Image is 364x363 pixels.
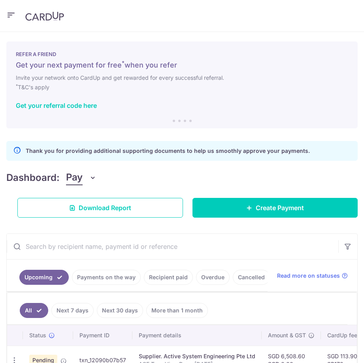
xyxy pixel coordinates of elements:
p: REFER A FRIEND [16,51,348,57]
iframe: Opens a widget where you can find more information [313,339,356,359]
span: Status [29,331,46,339]
th: Payment details [132,325,262,346]
input: Search by recipient name, payment id or reference [7,234,338,259]
a: Next 7 days [51,303,94,318]
button: Pay [66,170,96,185]
h4: Dashboard: [6,171,60,185]
a: All [20,303,48,318]
a: Download Report [17,198,183,218]
a: Overdue [196,270,230,285]
p: Thank you for providing additional supporting documents to help us smoothly approve your payments. [26,146,310,156]
a: Read more on statuses [277,272,348,280]
span: Amount & GST [268,331,306,339]
a: Recipient paid [144,270,193,285]
span: CardUp fee [327,331,357,339]
a: Create Payment [192,198,358,218]
a: Get your referral code here [16,102,97,109]
div: Supplier. Active System Engineering Pte Ltd [139,352,255,360]
a: Cancelled [233,270,270,285]
img: CardUp [25,11,64,21]
a: More than 1 month [146,303,208,318]
span: Create Payment [256,203,304,213]
span: Read more on statuses [277,272,340,280]
h6: Invite your network onto CardUp and get rewarded for every successful referral. T&C's apply [16,73,348,92]
h5: Get your next payment for free when you refer [16,60,348,70]
a: Upcoming [19,270,69,285]
span: Download Report [79,203,131,213]
a: Payments on the way [72,270,141,285]
a: Next 30 days [97,303,143,318]
th: Payment ID [73,325,132,346]
span: Pay [66,170,83,185]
